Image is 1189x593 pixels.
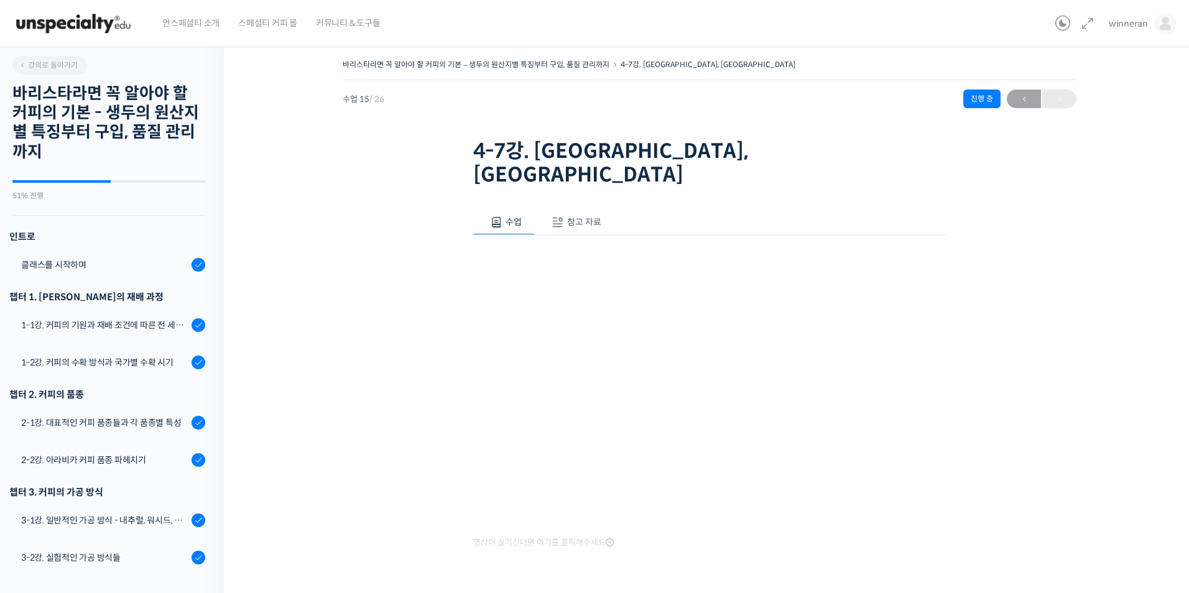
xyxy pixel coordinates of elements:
div: 1-1강. 커피의 기원과 재배 조건에 따른 전 세계 산지의 분포 [21,318,188,332]
span: 수업 [506,216,522,228]
a: 4-7강. [GEOGRAPHIC_DATA], [GEOGRAPHIC_DATA] [621,60,795,69]
div: 1-2강. 커피의 수확 방식과 국가별 수확 시기 [21,356,188,369]
div: 3-1강. 일반적인 가공 방식 - 내추럴, 워시드, 허니 [21,513,188,527]
h3: 인트로 [9,228,205,245]
div: 클래스를 시작하며 [21,258,188,272]
span: 참고 자료 [567,216,601,228]
span: winneran [1109,18,1148,29]
div: 진행 중 [963,90,1001,108]
span: / 26 [369,94,384,104]
span: ← [1007,91,1041,108]
div: 챕터 3. 커피의 가공 방식 [9,484,205,500]
div: 챕터 1. [PERSON_NAME]의 재배 과정 [9,288,205,305]
a: ←이전 [1007,90,1041,108]
span: 강의로 돌아가기 [19,60,78,70]
span: 영상이 끊기신다면 여기를 클릭해주세요 [473,538,614,548]
h2: 바리스타라면 꼭 알아야 할 커피의 기본 - 생두의 원산지별 특징부터 구입, 품질 관리까지 [12,84,205,162]
div: 2-1강. 대표적인 커피 품종들과 각 품종별 특성 [21,416,188,430]
a: 바리스타라면 꼭 알아야 할 커피의 기본 – 생두의 원산지별 특징부터 구입, 품질 관리까지 [343,60,609,69]
div: 3-2강. 실험적인 가공 방식들 [21,551,188,564]
h1: 4-7강. [GEOGRAPHIC_DATA], [GEOGRAPHIC_DATA] [473,139,946,187]
div: 챕터 2. 커피의 품종 [9,386,205,403]
a: 강의로 돌아가기 [12,56,87,75]
span: 수업 15 [343,95,384,103]
div: 51% 진행 [12,192,205,200]
div: 2-2강. 아라비카 커피 품종 파헤치기 [21,453,188,467]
